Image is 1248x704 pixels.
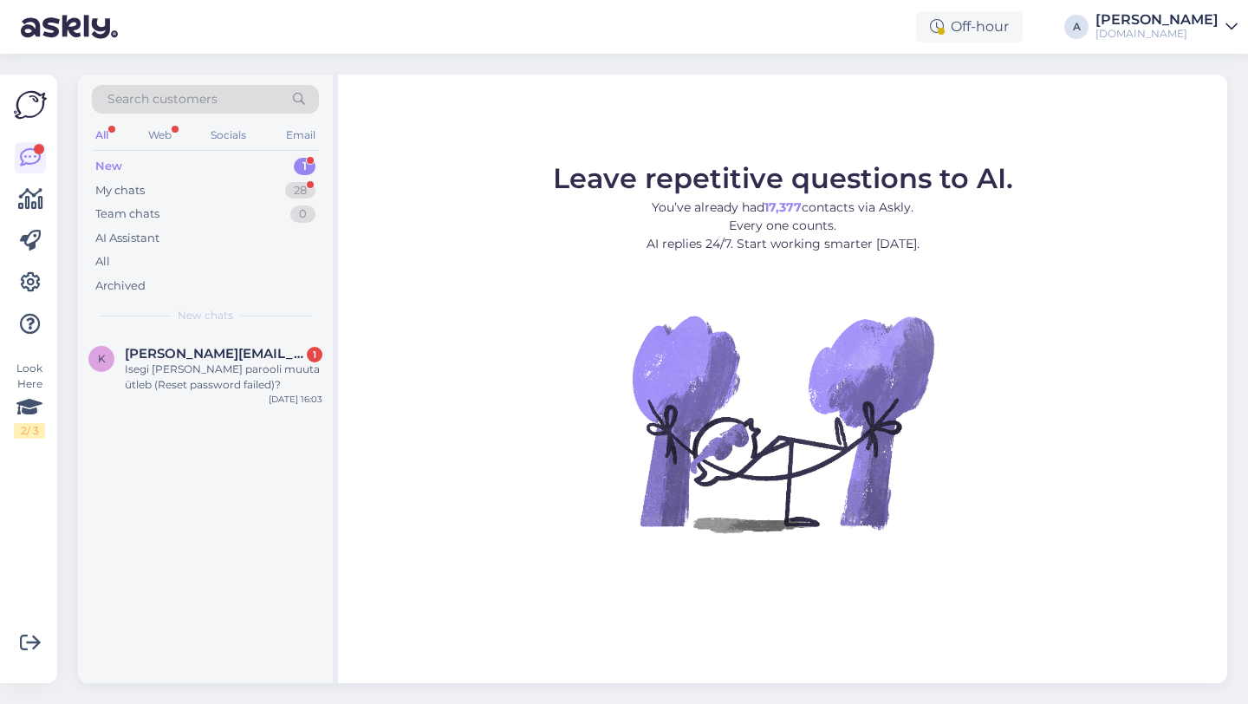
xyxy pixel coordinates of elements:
div: Email [283,124,319,147]
div: A [1064,15,1089,39]
div: 28 [285,182,315,199]
div: All [92,124,112,147]
span: k [98,352,106,365]
b: 17,377 [764,199,802,215]
div: Team chats [95,205,159,223]
div: [PERSON_NAME] [1095,13,1219,27]
div: Off-hour [916,11,1023,42]
img: Askly Logo [14,88,47,121]
div: Web [145,124,175,147]
div: Look Here [14,361,45,439]
img: No Chat active [627,267,939,579]
div: 1 [294,158,315,175]
div: AI Assistant [95,230,159,247]
div: 1 [307,347,322,362]
div: New [95,158,122,175]
div: My chats [95,182,145,199]
span: New chats [178,308,233,323]
div: 2 / 3 [14,423,45,439]
div: Isegi [PERSON_NAME] parooli muuta ütleb (Reset password failed)? [125,362,322,393]
div: [DOMAIN_NAME] [1095,27,1219,41]
span: kristo.kuldma@hotmail.com [125,346,305,362]
div: 0 [290,205,315,223]
span: Search customers [107,90,218,108]
span: Leave repetitive questions to AI. [553,161,1013,195]
div: [DATE] 16:03 [269,393,322,406]
div: Archived [95,277,146,295]
div: All [95,253,110,271]
div: Socials [207,124,250,147]
p: You’ve already had contacts via Askly. Every one counts. AI replies 24/7. Start working smarter [... [553,199,1013,253]
a: [PERSON_NAME][DOMAIN_NAME] [1095,13,1238,41]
